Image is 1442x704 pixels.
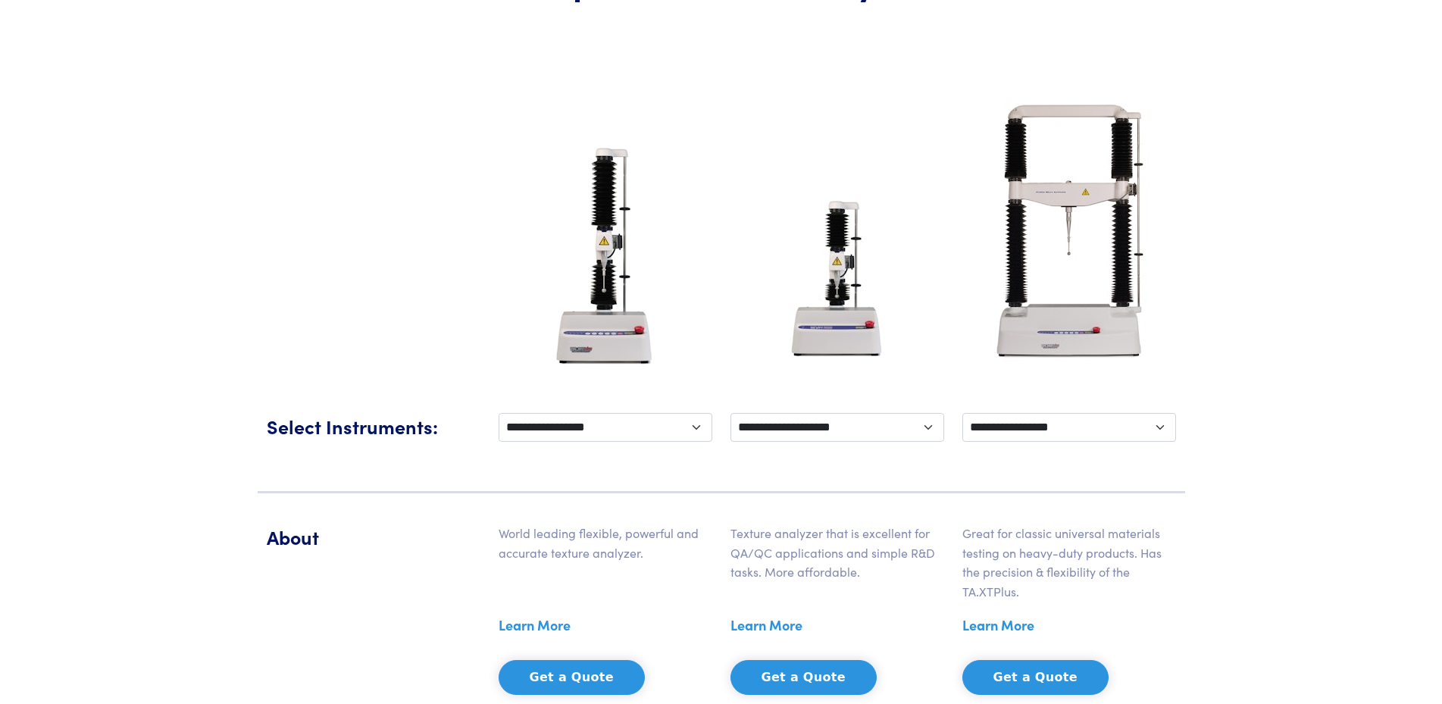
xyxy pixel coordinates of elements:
a: Learn More [499,614,571,637]
button: Get a Quote [499,660,645,695]
img: ta-xt-express-analyzer.jpg [772,174,902,383]
a: Learn More [962,614,1034,637]
p: Great for classic universal materials testing on heavy-duty products. Has the precision & flexibi... [962,524,1176,601]
p: Texture analyzer that is excellent for QA/QC applications and simple R&D tasks. More affordable. [730,524,944,582]
h5: Select Instruments: [267,413,480,440]
button: Get a Quote [962,660,1109,695]
a: Learn More [730,614,802,637]
img: ta-xt-plus-analyzer.jpg [534,136,676,383]
button: Get a Quote [730,660,877,695]
img: ta-hd-analyzer.jpg [967,80,1171,383]
p: World leading flexible, powerful and accurate texture analyzer. [499,524,712,562]
h5: About [267,524,480,550]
